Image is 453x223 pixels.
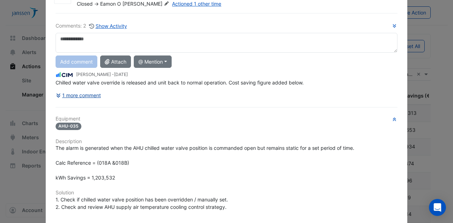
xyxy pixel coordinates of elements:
[56,89,101,101] button: 1 more comment
[56,80,304,86] span: Chilled water valve override is released and unit back to normal operation. Cost saving figure ad...
[122,0,171,7] span: [PERSON_NAME]
[56,139,397,145] h6: Description
[172,1,221,7] a: Actioned 1 other time
[56,196,228,210] span: 1. Check if chilled water valve position has been overridden / manually set. 2. Check and review ...
[100,1,121,7] span: Eamon O
[56,22,127,30] div: Comments: 2
[100,55,131,68] button: Attach
[56,123,81,130] span: AHU-035
[89,22,127,30] button: Show Activity
[56,145,354,181] span: The alarm is generated when the AHU chilled water valve position is commanded open but remains st...
[56,190,397,196] h6: Solution
[56,71,73,79] img: CIM
[94,1,99,7] span: ->
[429,199,446,216] div: Open Intercom Messenger
[134,55,172,68] button: @ Mention
[76,71,128,78] small: [PERSON_NAME] -
[114,72,128,77] span: 2024-08-30 13:16:45
[56,116,397,122] h6: Equipment
[77,1,93,7] span: Closed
